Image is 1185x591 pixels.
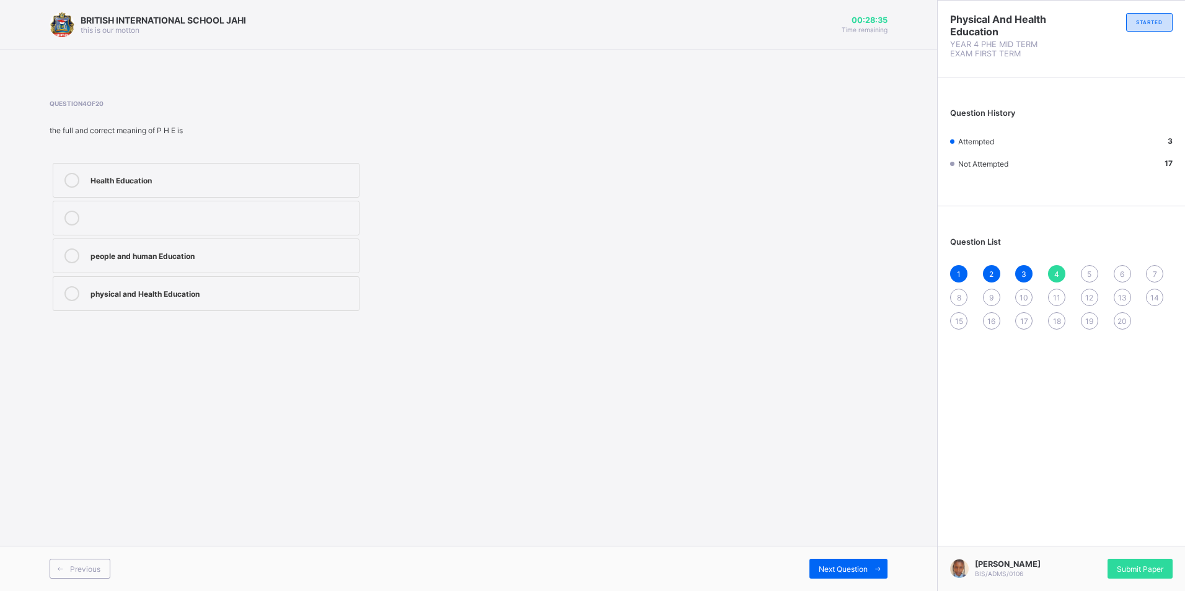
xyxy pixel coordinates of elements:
span: 9 [989,293,993,302]
span: 10 [1020,293,1028,302]
span: 6 [1120,269,1124,279]
span: Question 4 of 20 [50,100,571,107]
span: [PERSON_NAME] [975,559,1041,569]
span: YEAR 4 PHE MID TERM EXAM FIRST TERM [950,40,1062,58]
span: BIS/ADMS/0106 [975,570,1023,577]
span: Question List [950,237,1001,247]
span: 5 [1087,269,1091,279]
span: 7 [1153,269,1157,279]
span: 11 [1053,293,1060,302]
span: 14 [1150,293,1159,302]
span: Not Attempted [958,159,1008,169]
span: BRITISH INTERNATIONAL SCHOOL JAHI [81,15,246,25]
span: 00:28:35 [842,15,888,25]
span: 17 [1020,317,1028,326]
span: Physical And Health Education [950,13,1062,38]
span: 1 [957,269,961,279]
span: 13 [1118,293,1127,302]
span: 2 [989,269,993,279]
span: Submit Paper [1117,564,1163,574]
div: physical and Health Education [90,286,353,299]
div: Health Education [90,173,353,185]
span: 16 [987,317,995,326]
div: people and human Education [90,248,353,261]
span: this is our motton [81,25,139,35]
span: 8 [957,293,961,302]
span: STARTED [1136,19,1163,25]
b: 17 [1165,159,1173,168]
span: 15 [955,317,963,326]
span: 4 [1054,269,1059,279]
span: 3 [1021,269,1026,279]
div: the full and correct meaning of P H E is [50,126,571,135]
span: 20 [1117,317,1127,326]
span: Time remaining [842,26,888,33]
span: Next Question [819,564,868,574]
b: 3 [1168,136,1173,146]
span: Attempted [958,137,994,146]
span: 18 [1053,317,1061,326]
span: Question History [950,108,1015,118]
span: Previous [70,564,100,574]
span: 12 [1085,293,1093,302]
span: 19 [1085,317,1093,326]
